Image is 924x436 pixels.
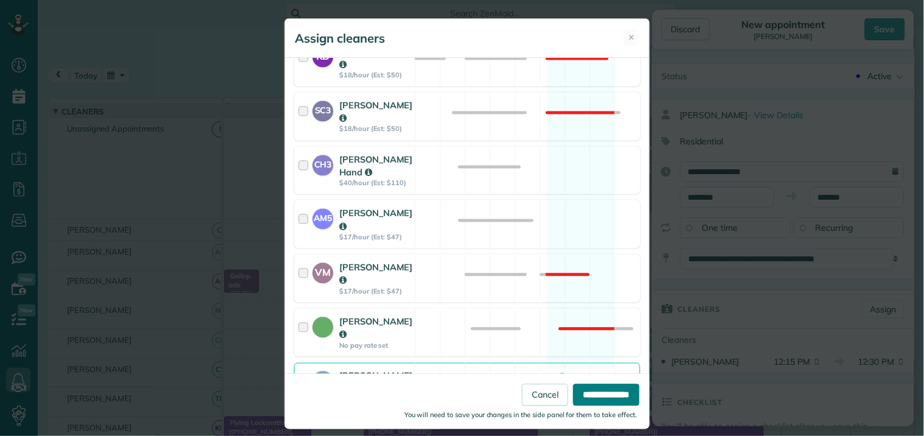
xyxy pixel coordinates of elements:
[339,154,413,178] strong: [PERSON_NAME] Hand
[312,263,333,280] strong: VM
[339,179,413,188] strong: $40/hour (Est: $110)
[312,371,333,388] strong: SM3
[339,370,413,395] strong: [PERSON_NAME]
[339,316,413,340] strong: [PERSON_NAME]
[339,125,413,133] strong: $18/hour (Est: $50)
[404,411,637,420] small: You will need to save your changes in the side panel for them to take effect.
[339,208,413,232] strong: [PERSON_NAME]
[312,209,333,225] strong: AM5
[312,155,333,172] strong: CH3
[522,384,568,406] a: Cancel
[339,233,413,242] strong: $17/hour (Est: $47)
[339,100,413,124] strong: [PERSON_NAME]
[339,342,413,350] strong: No pay rate set
[629,32,635,43] span: ✕
[339,287,413,296] strong: $17/hour (Est: $47)
[339,262,413,286] strong: [PERSON_NAME]
[339,71,413,79] strong: $18/hour (Est: $50)
[295,30,385,47] h5: Assign cleaners
[312,101,333,118] strong: SC3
